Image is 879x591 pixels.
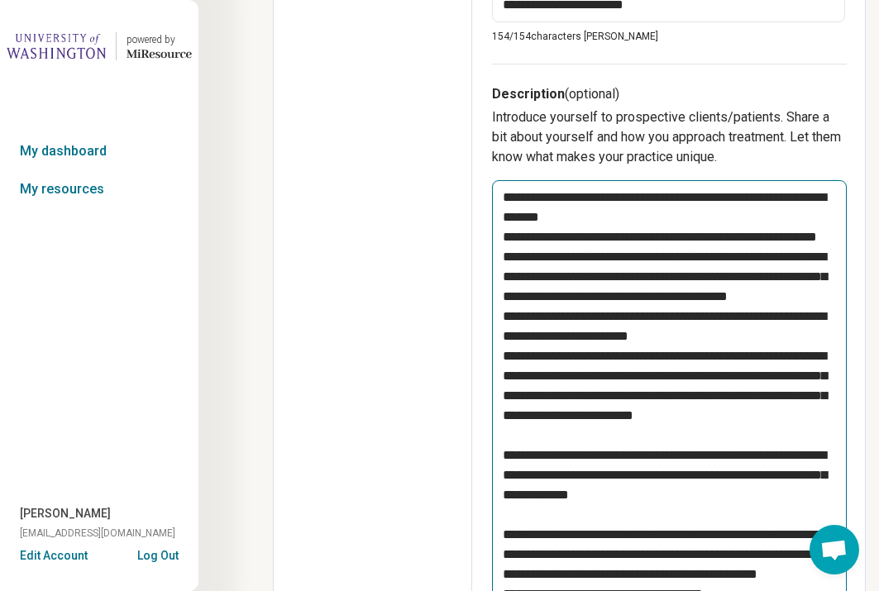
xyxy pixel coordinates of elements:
[20,505,111,522] span: [PERSON_NAME]
[127,32,192,47] div: powered by
[492,29,847,44] p: 154/ 154 characters [PERSON_NAME]
[492,84,847,104] h3: Description
[565,86,619,102] span: (optional)
[20,547,88,565] button: Edit Account
[7,26,192,66] a: University of Washingtonpowered by
[810,525,859,574] div: Open chat
[492,107,847,167] p: Introduce yourself to prospective clients/patients. Share a bit about yourself and how you approa...
[20,526,175,541] span: [EMAIL_ADDRESS][DOMAIN_NAME]
[7,26,106,66] img: University of Washington
[137,547,179,560] button: Log Out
